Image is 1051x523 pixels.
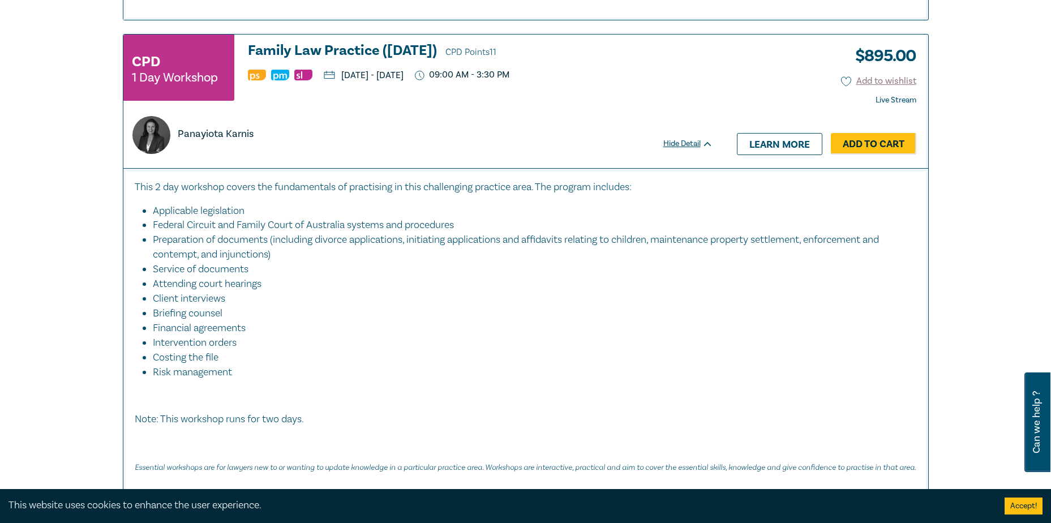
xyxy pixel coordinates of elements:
[135,412,917,427] p: Note: This workshop runs for two days.
[876,95,916,105] strong: Live Stream
[248,70,266,80] img: Professional Skills
[1031,379,1042,465] span: Can we help ?
[271,70,289,80] img: Practice Management & Business Skills
[132,52,160,72] h3: CPD
[841,75,916,88] button: Add to wishlist
[132,72,218,83] small: 1 Day Workshop
[415,70,510,80] p: 09:00 AM - 3:30 PM
[248,43,713,60] a: Family Law Practice ([DATE]) CPD Points11
[153,204,906,218] li: Applicable legislation
[663,138,726,149] div: Hide Detail
[153,218,906,233] li: Federal Circuit and Family Court of Australia systems and procedures
[847,43,916,69] h3: $ 895.00
[178,127,254,142] p: Panayiota Karnis
[153,262,906,277] li: Service of documents
[8,498,988,513] div: This website uses cookies to enhance the user experience.
[153,365,917,380] li: Risk management
[248,43,713,60] h3: Family Law Practice ([DATE])
[294,70,312,80] img: Substantive Law
[153,277,906,291] li: Attending court hearings
[132,116,170,154] img: https://s3.ap-southeast-2.amazonaws.com/leo-cussen-store-production-content/Contacts/PANAYIOTA%20...
[153,336,906,350] li: Intervention orders
[153,306,906,321] li: Briefing counsel
[135,180,917,195] p: This 2 day workshop covers the fundamentals of practising in this challenging practice area. The ...
[153,350,906,365] li: Costing the file
[737,133,822,155] a: Learn more
[831,133,916,155] a: Add to Cart
[153,291,906,306] li: Client interviews
[135,462,916,471] em: Essential workshops are for lawyers new to or wanting to update knowledge in a particular practic...
[1005,498,1043,515] button: Accept cookies
[324,71,404,80] p: [DATE] - [DATE]
[153,321,906,336] li: Financial agreements
[153,233,906,262] li: Preparation of documents (including divorce applications, initiating applications and affidavits ...
[445,46,496,58] span: CPD Points 11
